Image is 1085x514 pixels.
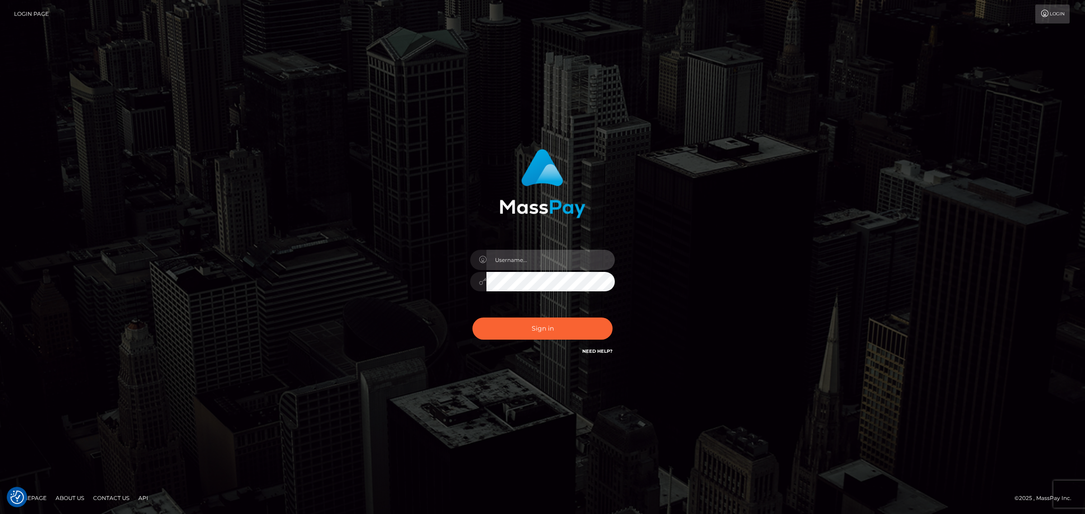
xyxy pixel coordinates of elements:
a: Login [1035,5,1070,23]
div: © 2025 , MassPay Inc. [1014,493,1078,503]
a: Login Page [14,5,49,23]
button: Consent Preferences [10,491,24,504]
input: Username... [486,250,615,270]
img: MassPay Login [500,149,585,218]
a: Need Help? [582,348,613,354]
a: Contact Us [90,491,133,505]
a: About Us [52,491,88,505]
a: API [135,491,152,505]
a: Homepage [10,491,50,505]
img: Revisit consent button [10,491,24,504]
button: Sign in [472,318,613,340]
